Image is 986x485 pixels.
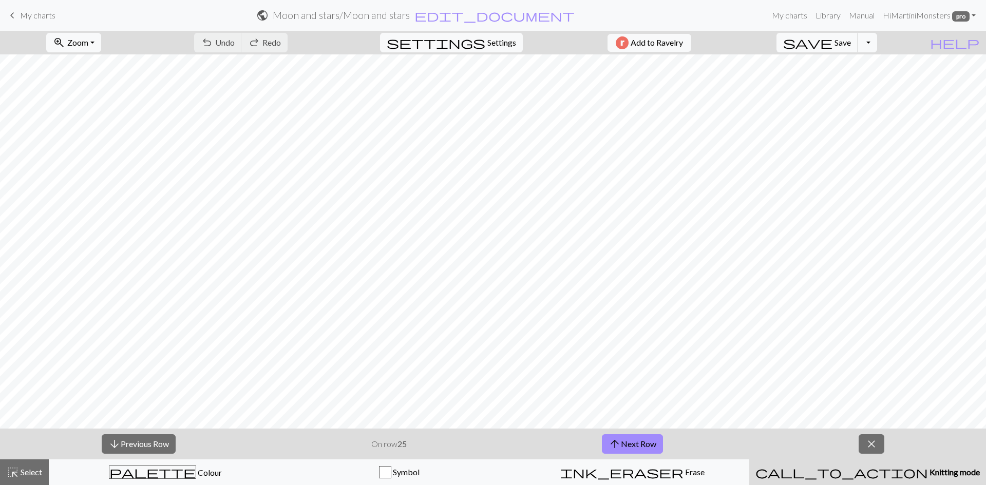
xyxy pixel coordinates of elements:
[273,9,410,21] h2: Moon and stars / Moon and stars
[516,459,749,485] button: Erase
[371,438,407,450] p: On row
[835,37,851,47] span: Save
[19,467,42,477] span: Select
[865,437,878,451] span: close
[397,439,407,449] strong: 25
[811,5,845,26] a: Library
[952,11,970,22] span: pro
[20,10,55,20] span: My charts
[776,33,858,52] button: Save
[109,465,196,479] span: palette
[46,33,101,52] button: Zoom
[749,459,986,485] button: Knitting mode
[102,434,176,454] button: Previous Row
[755,465,928,479] span: call_to_action
[282,459,516,485] button: Symbol
[387,36,485,49] i: Settings
[67,37,88,47] span: Zoom
[487,36,516,49] span: Settings
[616,36,629,49] img: Ravelry
[391,467,420,477] span: Symbol
[783,35,832,50] span: save
[108,437,121,451] span: arrow_downward
[684,467,705,477] span: Erase
[414,8,575,23] span: edit_document
[49,459,282,485] button: Colour
[6,7,55,24] a: My charts
[6,8,18,23] span: keyboard_arrow_left
[560,465,684,479] span: ink_eraser
[196,468,222,477] span: Colour
[602,434,663,454] button: Next Row
[768,5,811,26] a: My charts
[845,5,879,26] a: Manual
[387,35,485,50] span: settings
[928,467,980,477] span: Knitting mode
[53,35,65,50] span: zoom_in
[380,33,523,52] button: SettingsSettings
[879,5,980,26] a: HiMartiniMonsters pro
[930,35,979,50] span: help
[608,34,691,52] button: Add to Ravelry
[7,465,19,479] span: highlight_alt
[631,36,683,49] span: Add to Ravelry
[256,8,269,23] span: public
[609,437,621,451] span: arrow_upward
